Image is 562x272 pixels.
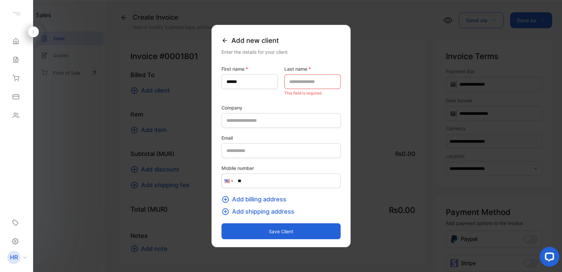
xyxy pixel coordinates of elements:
[231,35,279,45] span: Add new client
[232,195,286,204] span: Add billing address
[284,65,341,72] label: Last name
[221,134,341,141] label: Email
[232,207,294,216] span: Add shipping address
[534,244,562,272] iframe: LiveChat chat widget
[10,253,18,262] p: HR
[221,223,341,239] button: Save client
[222,174,234,188] div: United States: + 1
[221,207,298,216] button: Add shipping address
[12,9,22,19] img: logo
[221,195,290,204] button: Add billing address
[221,48,341,55] div: Enter the details for your client
[221,65,278,72] label: First name
[284,89,341,98] p: This field is required
[221,165,341,171] label: Mobile number
[221,104,341,111] label: Company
